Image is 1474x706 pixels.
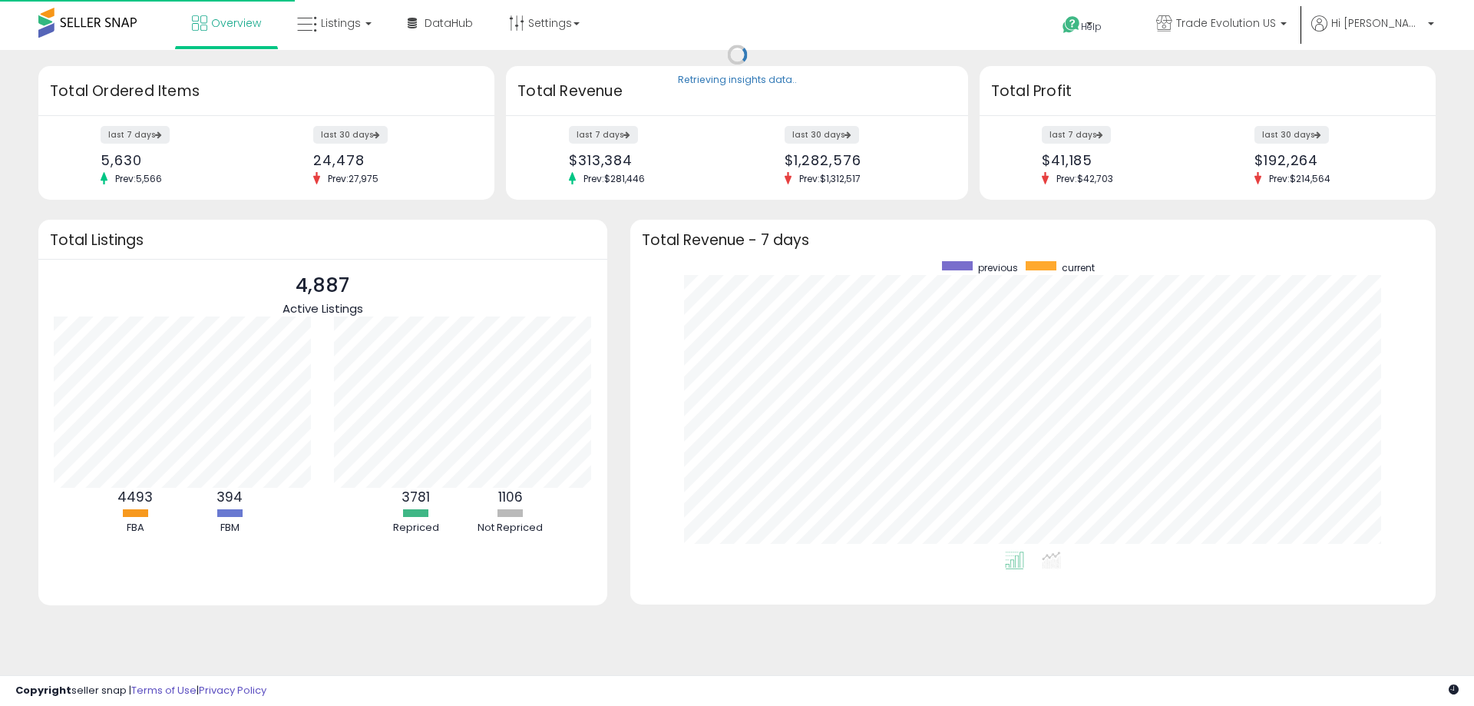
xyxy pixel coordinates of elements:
[1311,15,1434,50] a: Hi [PERSON_NAME]
[15,684,266,698] div: seller snap | |
[991,81,1424,102] h3: Total Profit
[792,172,868,185] span: Prev: $1,312,517
[1042,152,1196,168] div: $41,185
[785,152,941,168] div: $1,282,576
[1081,20,1102,33] span: Help
[321,15,361,31] span: Listings
[131,683,197,698] a: Terms of Use
[15,683,71,698] strong: Copyright
[1331,15,1423,31] span: Hi [PERSON_NAME]
[1042,126,1111,144] label: last 7 days
[1254,152,1409,168] div: $192,264
[642,234,1424,246] h3: Total Revenue - 7 days
[1261,172,1338,185] span: Prev: $214,564
[1254,126,1329,144] label: last 30 days
[199,683,266,698] a: Privacy Policy
[1062,261,1095,274] span: current
[425,15,473,31] span: DataHub
[1050,4,1132,50] a: Help
[569,126,638,144] label: last 7 days
[313,152,468,168] div: 24,478
[498,488,523,506] b: 1106
[211,15,261,31] span: Overview
[117,488,153,506] b: 4493
[50,234,596,246] h3: Total Listings
[785,126,859,144] label: last 30 days
[517,81,957,102] h3: Total Revenue
[89,521,181,535] div: FBA
[1049,172,1121,185] span: Prev: $42,703
[1062,15,1081,35] i: Get Help
[978,261,1018,274] span: previous
[101,152,255,168] div: 5,630
[107,172,170,185] span: Prev: 5,566
[1176,15,1276,31] span: Trade Evolution US
[370,521,462,535] div: Repriced
[283,300,363,317] span: Active Listings
[183,521,276,535] div: FBM
[576,172,653,185] span: Prev: $281,446
[402,488,430,506] b: 3781
[313,126,388,144] label: last 30 days
[464,521,557,535] div: Not Repriced
[283,271,363,300] p: 4,887
[216,488,243,506] b: 394
[569,152,725,168] div: $313,384
[320,172,386,185] span: Prev: 27,975
[50,81,483,102] h3: Total Ordered Items
[678,74,797,88] div: Retrieving insights data..
[101,126,170,144] label: last 7 days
